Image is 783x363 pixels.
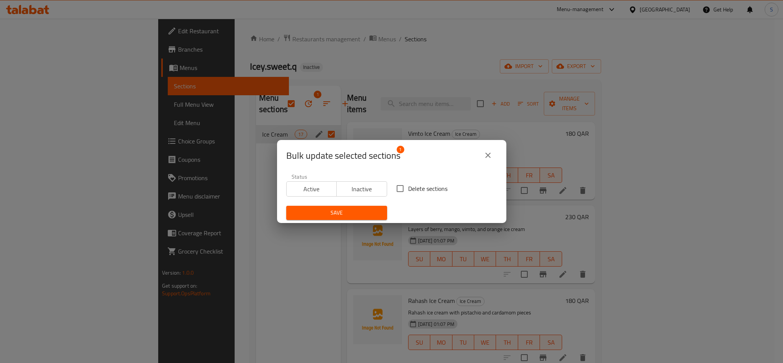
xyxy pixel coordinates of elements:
button: Inactive [336,181,387,197]
button: Save [286,206,387,220]
span: Inactive [340,184,384,195]
span: Active [290,184,334,195]
button: close [479,146,497,164]
button: Active [286,181,337,197]
span: Save [292,208,381,218]
span: Selected section count [286,150,400,162]
span: 1 [397,146,404,153]
span: Delete sections [408,184,447,193]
